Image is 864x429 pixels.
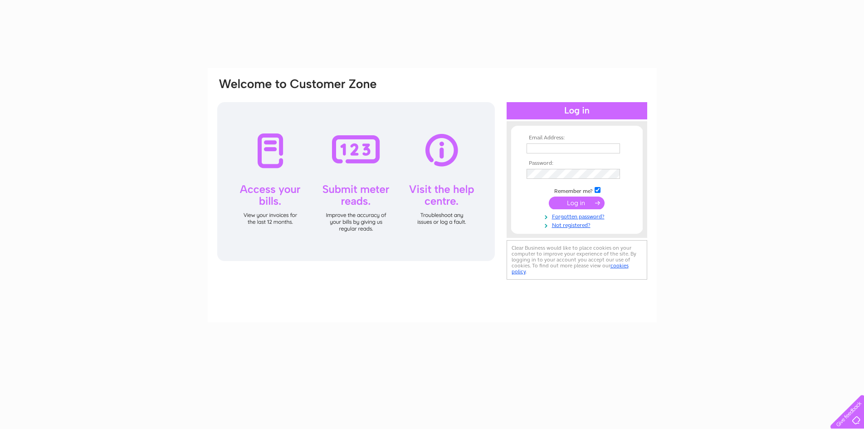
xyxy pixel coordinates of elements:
[527,212,630,220] a: Forgotten password?
[524,160,630,167] th: Password:
[524,135,630,141] th: Email Address:
[512,262,629,275] a: cookies policy
[507,240,647,280] div: Clear Business would like to place cookies on your computer to improve your experience of the sit...
[524,186,630,195] td: Remember me?
[527,220,630,229] a: Not registered?
[549,197,605,209] input: Submit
